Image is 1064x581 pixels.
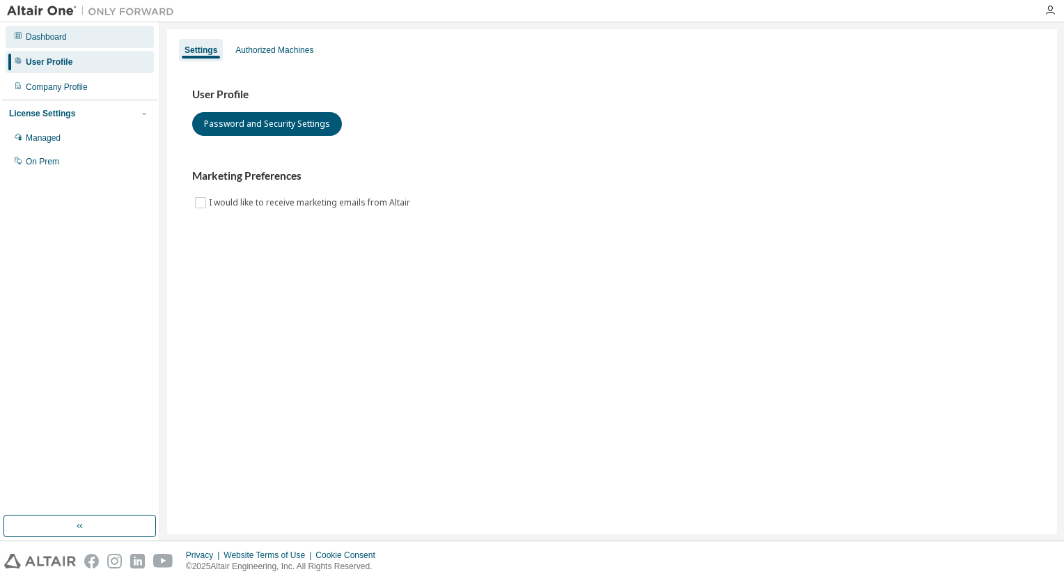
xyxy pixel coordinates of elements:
[185,45,217,56] div: Settings
[209,194,413,211] label: I would like to receive marketing emails from Altair
[186,561,384,573] p: © 2025 Altair Engineering, Inc. All Rights Reserved.
[192,169,1032,183] h3: Marketing Preferences
[26,156,59,167] div: On Prem
[26,132,61,144] div: Managed
[186,550,224,561] div: Privacy
[130,554,145,568] img: linkedin.svg
[26,31,67,42] div: Dashboard
[84,554,99,568] img: facebook.svg
[4,554,76,568] img: altair_logo.svg
[192,112,342,136] button: Password and Security Settings
[224,550,315,561] div: Website Terms of Use
[7,4,181,18] img: Altair One
[107,554,122,568] img: instagram.svg
[26,56,72,68] div: User Profile
[9,108,75,119] div: License Settings
[153,554,173,568] img: youtube.svg
[26,82,88,93] div: Company Profile
[192,88,1032,102] h3: User Profile
[235,45,313,56] div: Authorized Machines
[315,550,383,561] div: Cookie Consent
